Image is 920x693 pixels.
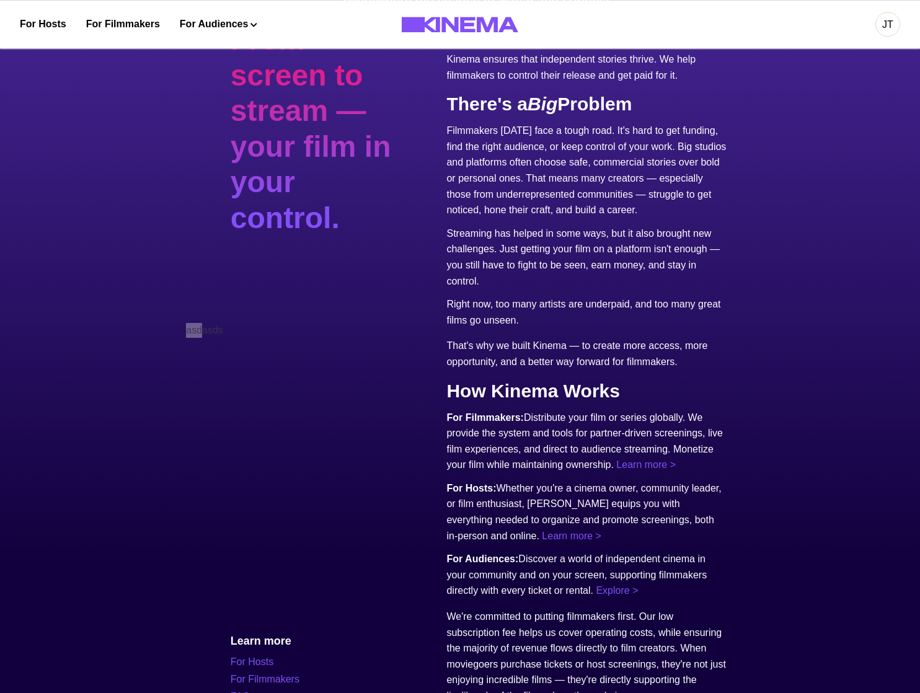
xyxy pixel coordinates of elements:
a: Explore > [596,585,638,596]
p: Kinema ensures that independent stories thrive. We help filmmakers to control their release and g... [446,51,726,83]
p: Distribute your film or series globally. We provide the system and tools for partner-driven scree... [446,410,726,473]
h2: There's a Problem [446,93,726,115]
em: Big [528,94,557,114]
p: That's why we built Kinema — to create more access, more opportunity, and a better way forward fo... [446,338,726,369]
p: Whether you're a cinema owner, community leader, or film enthusiast, [PERSON_NAME] equips you wit... [446,480,726,544]
a: For Filmmakers [231,672,396,687]
div: JT [882,17,893,32]
strong: For Audiences: [446,554,518,564]
button: For Audiences [180,17,257,32]
h2: How Kinema Works [446,380,726,402]
p: Learn more [231,633,396,650]
a: For Hosts [231,655,396,669]
p: Streaming has helped in some ways, but it also brought new challenges. Just getting your film on ... [446,226,726,289]
p: Filmmakers [DATE] face a tough road. It's hard to get funding, find the right audience, or keep c... [446,123,726,218]
strong: For Hosts: [446,483,496,493]
a: Learn more > [616,459,676,470]
p: Discover a world of independent cinema in your community and on your screen, supporting filmmaker... [446,551,726,599]
strong: For Filmmakers: [446,412,523,423]
a: For Filmmakers [86,17,160,32]
a: Learn more > [542,531,601,541]
p: Right now, too many artists are underpaid, and too many great films go unseen. [446,296,726,328]
a: For Hosts [20,17,66,32]
p: From screen to stream — your film in your control. [231,22,396,236]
